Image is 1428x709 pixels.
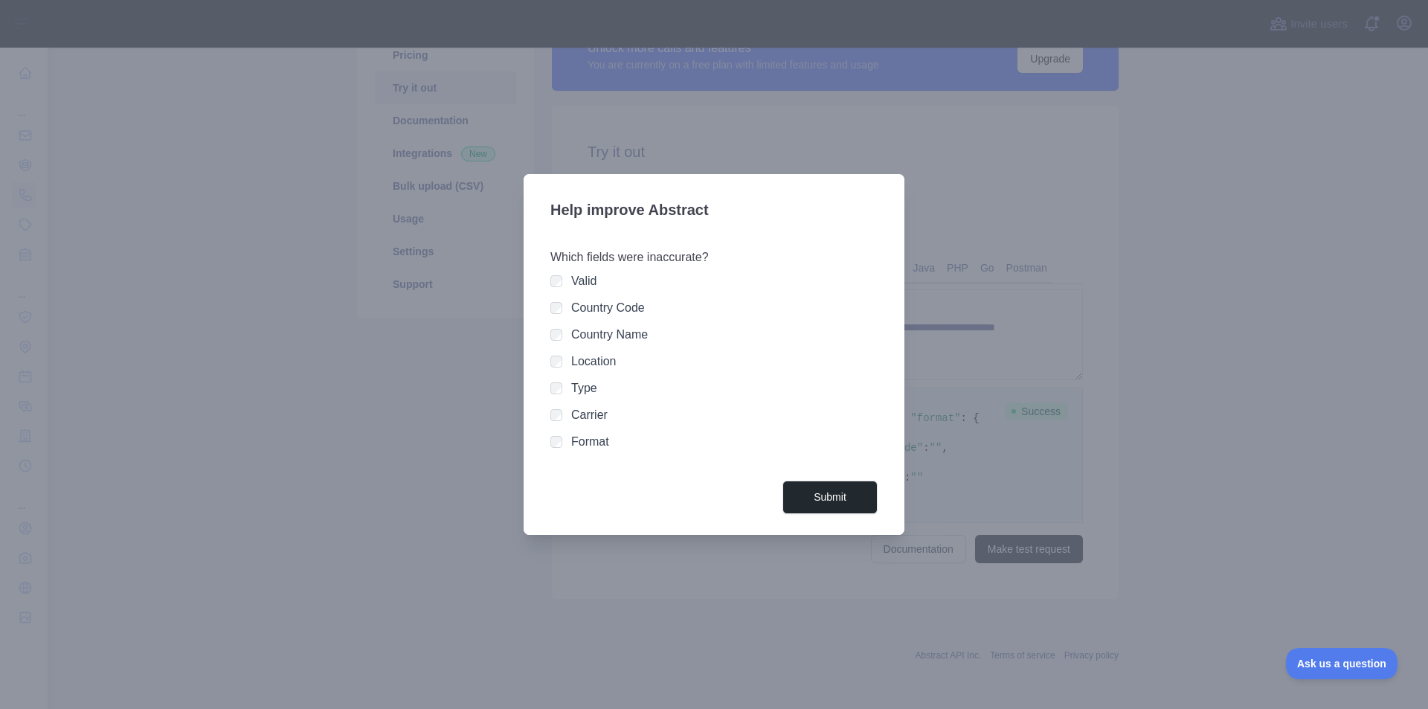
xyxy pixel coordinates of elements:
[571,355,617,368] label: Location
[571,328,648,341] label: Country Name
[550,192,878,231] h3: Help improve Abstract
[550,248,878,266] h3: Which fields were inaccurate?
[571,382,597,394] label: Type
[571,301,645,314] label: Country Code
[1286,648,1398,679] iframe: Toggle Customer Support
[571,275,596,287] label: Valid
[571,408,608,421] label: Carrier
[782,481,878,514] button: Submit
[571,435,609,448] label: Format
